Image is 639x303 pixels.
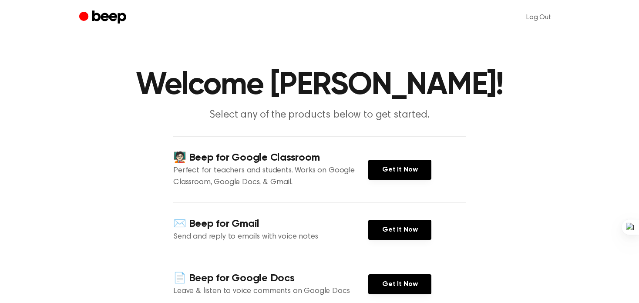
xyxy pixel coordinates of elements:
[173,231,368,243] p: Send and reply to emails with voice notes
[173,271,368,286] h4: 📄 Beep for Google Docs
[518,7,560,28] a: Log Out
[173,217,368,231] h4: ✉️ Beep for Gmail
[173,286,368,297] p: Leave & listen to voice comments on Google Docs
[79,9,128,26] a: Beep
[368,274,431,294] a: Get It Now
[97,70,542,101] h1: Welcome [PERSON_NAME]!
[173,151,368,165] h4: 🧑🏻‍🏫 Beep for Google Classroom
[368,160,431,180] a: Get It Now
[368,220,431,240] a: Get It Now
[173,165,368,189] p: Perfect for teachers and students. Works on Google Classroom, Google Docs, & Gmail.
[152,108,487,122] p: Select any of the products below to get started.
